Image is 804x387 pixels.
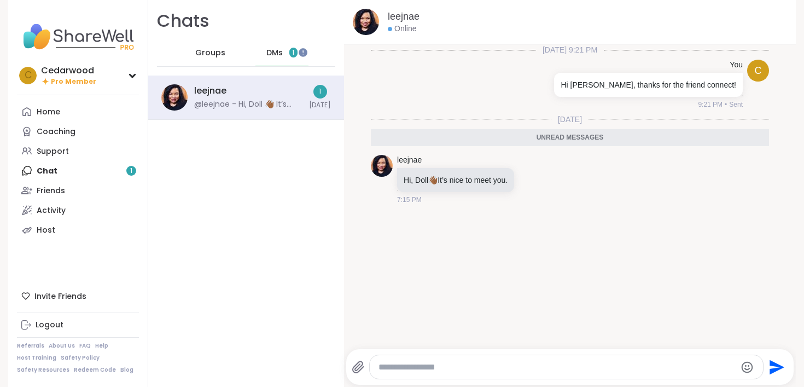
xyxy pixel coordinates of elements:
[120,366,133,374] a: Blog
[698,100,723,109] span: 9:21 PM
[79,342,91,350] a: FAQ
[161,84,188,111] img: https://sharewell-space-live.sfo3.digitaloceanspaces.com/user-generated/ef1f812a-9513-44cc-9430-2...
[388,24,416,34] div: Online
[49,342,75,350] a: About Us
[764,355,788,379] button: Send
[17,286,139,306] div: Invite Friends
[36,320,63,331] div: Logout
[157,9,209,33] h1: Chats
[536,44,604,55] span: [DATE] 9:21 PM
[194,85,226,97] div: leejnae
[74,366,116,374] a: Redeem Code
[754,63,761,78] span: C
[37,126,75,137] div: Coaching
[309,101,331,110] span: [DATE]
[353,9,379,35] img: https://sharewell-space-live.sfo3.digitaloceanspaces.com/user-generated/ef1f812a-9513-44cc-9430-2...
[17,342,44,350] a: Referrals
[397,195,422,205] span: 7:15 PM
[371,129,769,147] div: Unread messages
[428,176,438,184] span: 👋🏾
[292,48,294,57] span: 1
[37,205,66,216] div: Activity
[195,48,225,59] span: Groups
[388,10,420,24] a: leejnae
[741,361,754,374] button: Emoji picker
[41,65,96,77] div: Cedarwood
[37,186,65,197] div: Friends
[95,342,108,350] a: Help
[730,60,743,71] h4: You
[17,181,139,200] a: Friends
[37,146,69,157] div: Support
[51,77,96,86] span: Pro Member
[17,220,139,240] a: Host
[37,225,55,236] div: Host
[17,122,139,141] a: Coaching
[17,354,56,362] a: Host Training
[17,18,139,56] img: ShareWell Nav Logo
[25,68,32,83] span: C
[561,79,736,90] p: Hi [PERSON_NAME], thanks for the friend connect!
[371,155,393,177] img: https://sharewell-space-live.sfo3.digitaloceanspaces.com/user-generated/ef1f812a-9513-44cc-9430-2...
[17,366,69,374] a: Safety Resources
[313,85,327,99] div: 1
[17,200,139,220] a: Activity
[17,141,139,161] a: Support
[725,100,727,109] span: •
[378,362,736,373] textarea: Type your message
[404,175,508,186] p: Hi, Doll It’s nice to meet you.
[61,354,100,362] a: Safety Policy
[729,100,743,109] span: Sent
[551,114,589,125] span: [DATE]
[397,155,422,166] a: leejnae
[266,48,283,59] span: DMs
[37,107,60,118] div: Home
[17,102,139,122] a: Home
[299,48,307,57] iframe: Spotlight
[194,99,302,110] div: @leejnae - Hi, Doll 👋🏾 It’s nice to meet you.
[17,315,139,335] a: Logout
